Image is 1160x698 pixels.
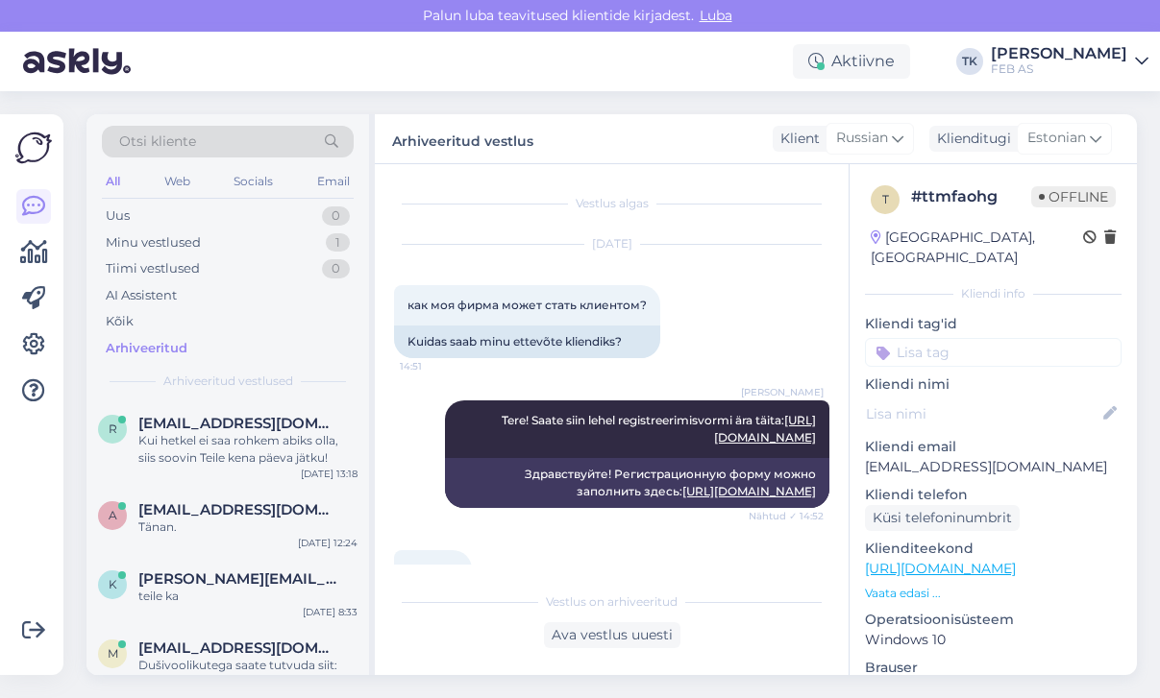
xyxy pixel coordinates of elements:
span: [PERSON_NAME] [741,385,824,399]
div: Küsi telefoninumbrit [865,505,1020,531]
div: Tiimi vestlused [106,259,200,278]
span: Estonian [1027,128,1086,149]
p: Operatsioonisüsteem [865,610,1122,630]
div: Klient [773,129,820,149]
span: mart.lensment@gmail.com [138,639,338,657]
div: [PERSON_NAME] [991,46,1127,61]
span: Otsi kliente [119,132,196,152]
span: Vestlus on arhiveeritud [546,593,678,611]
div: Tänan. [138,518,358,536]
div: FEB AS [991,61,1127,77]
span: alari.tamm@gmail.com [138,501,338,518]
div: 0 [322,259,350,278]
div: [DATE] 8:33 [303,605,358,619]
img: Askly Logo [15,130,52,166]
div: Klienditugi [929,129,1011,149]
div: Ava vestlus uuesti [544,622,680,648]
span: Nähtud ✓ 14:52 [749,509,824,523]
span: karl.masing@hotmail.com [138,570,338,588]
div: Kliendi info [865,285,1122,302]
a: [URL][DOMAIN_NAME] [865,560,1016,577]
div: AI Assistent [106,286,177,305]
p: Windows 10 [865,630,1122,650]
div: Kui hetkel ei saa rohkem abiks olla, siis soovin Teile kena päeva jätku! [138,432,358,467]
p: [EMAIL_ADDRESS][DOMAIN_NAME] [865,457,1122,477]
span: t [882,192,889,206]
span: спасибо [407,563,458,577]
div: [GEOGRAPHIC_DATA], [GEOGRAPHIC_DATA] [871,228,1083,268]
div: Здравствуйте! Регистрационную форму можно заполнить здесь: [445,458,829,508]
p: Kliendi email [865,437,1122,457]
div: [DATE] 13:18 [301,467,358,481]
div: [DATE] [394,235,829,253]
p: Vaata edasi ... [865,585,1122,602]
div: Kõik [106,312,134,331]
div: [DATE] 12:24 [298,536,358,550]
span: Luba [694,7,738,24]
span: Offline [1031,186,1116,207]
div: Aktiivne [793,44,910,79]
span: m [108,646,118,661]
span: Russian [836,128,888,149]
span: reno.lefat@gmail.com [138,415,338,432]
p: Kliendi telefon [865,485,1122,505]
div: Arhiveeritud [106,339,187,358]
label: Arhiveeritud vestlus [392,126,533,152]
input: Lisa tag [865,338,1122,367]
div: Socials [230,169,277,194]
span: Arhiveeritud vestlused [163,373,293,390]
div: Web [160,169,194,194]
div: Email [313,169,354,194]
div: All [102,169,124,194]
div: 1 [326,233,350,253]
a: [URL][DOMAIN_NAME] [682,484,816,498]
div: 0 [322,206,350,226]
p: Brauser [865,658,1122,678]
a: [PERSON_NAME]FEB AS [991,46,1148,77]
div: TK [956,48,983,75]
span: k [109,577,117,591]
div: Minu vestlused [106,233,201,253]
div: Vestlus algas [394,195,829,212]
input: Lisa nimi [866,403,1099,424]
p: Kliendi nimi [865,374,1122,395]
div: Uus [106,206,130,226]
span: Tere! Saate siin lehel registreerimisvormi ära täita: [502,413,816,445]
div: Kuidas saab minu ettevõte kliendiks? [394,325,660,358]
span: 14:51 [400,359,472,373]
div: # ttmfaohg [911,185,1031,208]
p: Klienditeekond [865,539,1122,559]
div: Dušivoolikutega saate tutvuda siit: [URL][DOMAIN_NAME] . [138,657,358,691]
span: как моя фирма может стать клиентом? [407,298,647,312]
span: r [109,421,117,436]
p: Kliendi tag'id [865,314,1122,334]
span: a [109,508,117,522]
div: teile ka [138,588,358,605]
